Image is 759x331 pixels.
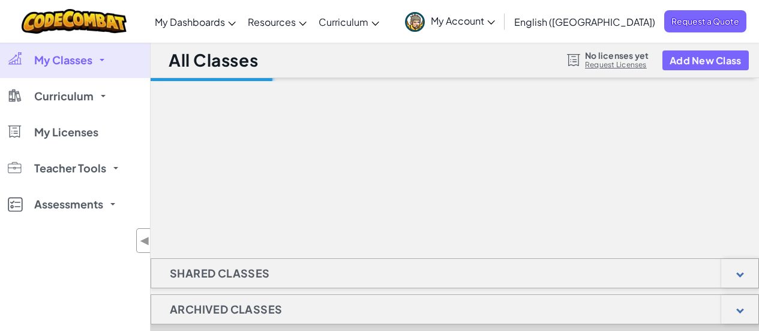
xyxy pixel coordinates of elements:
span: Curriculum [319,16,368,28]
a: Request Licenses [585,60,649,70]
a: Curriculum [313,5,385,38]
span: My Account [431,14,495,27]
button: Add New Class [662,50,749,70]
h1: All Classes [169,49,258,71]
a: English ([GEOGRAPHIC_DATA]) [508,5,661,38]
h1: Shared Classes [151,258,289,288]
h1: Archived Classes [151,294,301,324]
a: My Account [399,2,501,40]
a: My Dashboards [149,5,242,38]
span: My Dashboards [155,16,225,28]
span: Assessments [34,199,103,210]
span: Curriculum [34,91,94,102]
a: Request a Quote [664,10,746,32]
span: My Licenses [34,127,98,138]
span: Resources [248,16,296,28]
span: English ([GEOGRAPHIC_DATA]) [514,16,655,28]
span: No licenses yet [585,50,649,60]
img: CodeCombat logo [22,9,127,34]
span: My Classes [34,55,92,65]
span: Teacher Tools [34,163,106,174]
span: ◀ [140,232,150,249]
img: avatar [405,12,425,32]
a: Resources [242,5,313,38]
